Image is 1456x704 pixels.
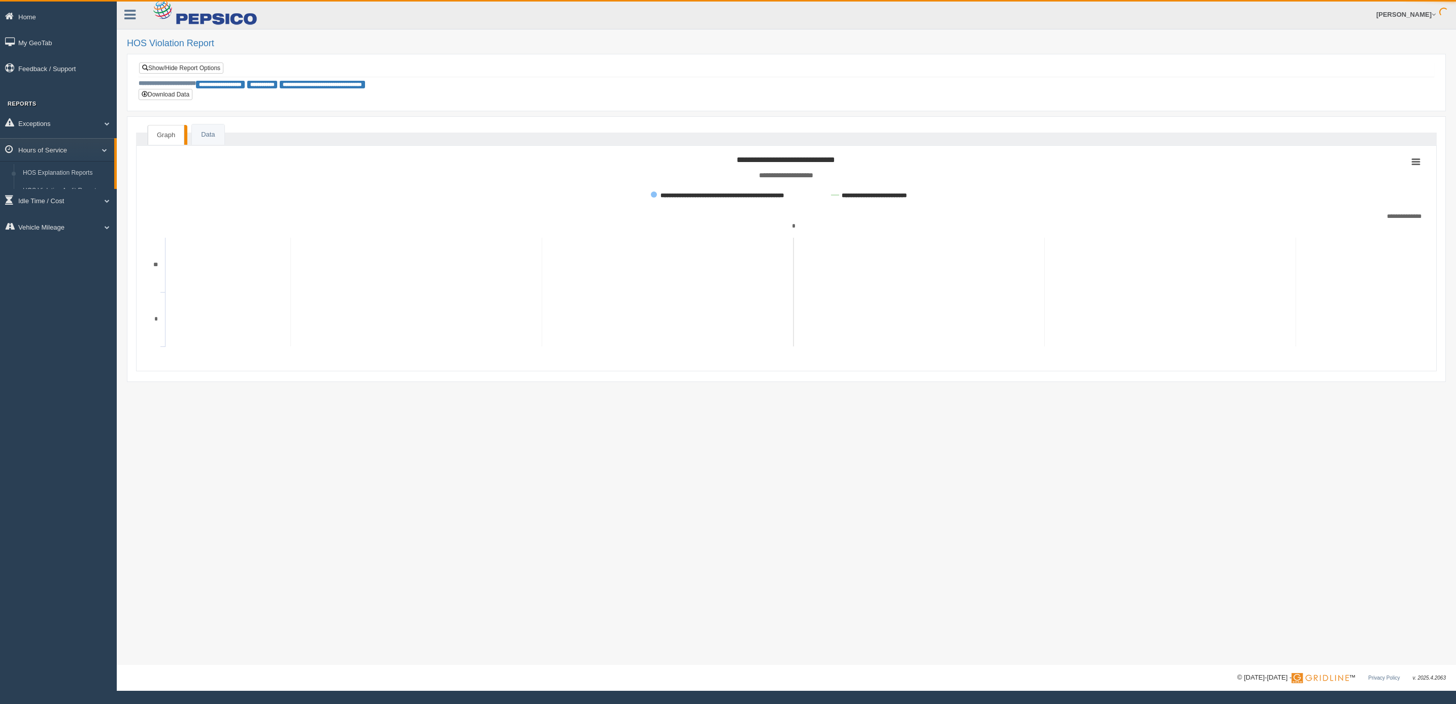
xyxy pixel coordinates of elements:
h2: HOS Violation Report [127,39,1446,49]
div: © [DATE]-[DATE] - ™ [1237,673,1446,683]
img: Gridline [1292,673,1349,683]
button: Download Data [139,89,192,100]
span: v. 2025.4.2063 [1413,675,1446,681]
a: HOS Explanation Reports [18,164,114,182]
a: Privacy Policy [1368,675,1400,681]
a: HOS Violation Audit Reports [18,182,114,200]
a: Show/Hide Report Options [139,62,223,74]
a: Graph [148,125,184,145]
a: Data [192,124,224,145]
